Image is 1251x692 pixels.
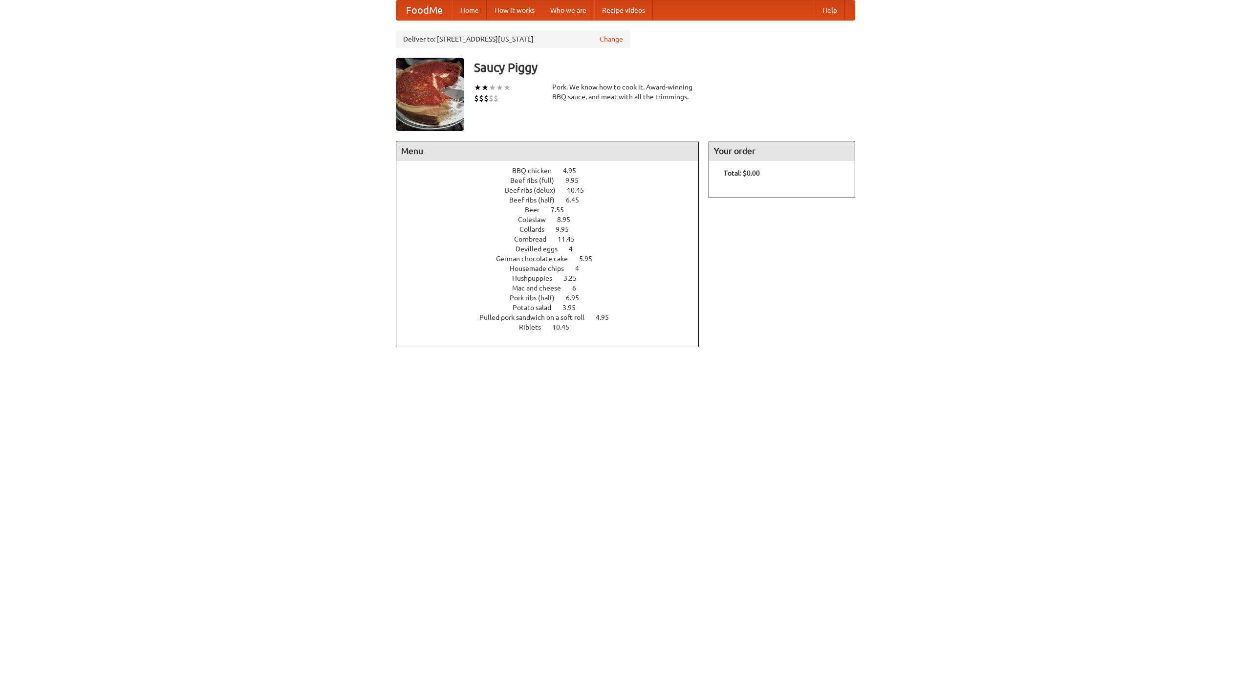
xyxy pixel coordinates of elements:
span: Mac and cheese [512,284,571,292]
a: Devilled eggs 4 [516,245,591,253]
span: Housemade chips [510,265,574,272]
span: Beef ribs (full) [510,177,564,184]
span: Devilled eggs [516,245,567,253]
a: Mac and cheese 6 [512,284,594,292]
span: 9.95 [556,225,579,233]
span: BBQ chicken [512,167,561,175]
span: Coleslaw [518,216,556,223]
a: How it works [487,0,542,20]
span: Beef ribs (delux) [505,186,565,194]
a: Beef ribs (full) 9.95 [510,177,597,184]
span: 3.95 [562,304,585,312]
a: German chocolate cake 5.95 [496,255,610,263]
span: 7.55 [551,206,574,214]
span: 8.95 [557,216,580,223]
span: Pork ribs (half) [510,294,564,302]
span: Potato salad [513,304,561,312]
a: BBQ chicken 4.95 [512,167,594,175]
li: $ [489,93,494,104]
a: Potato salad 3.95 [513,304,594,312]
span: 4.95 [596,313,619,321]
a: Beef ribs (half) 6.45 [509,196,597,204]
a: Who we are [542,0,594,20]
a: Riblets 10.45 [519,323,587,331]
h4: Menu [396,141,698,161]
span: 9.95 [565,177,588,184]
li: $ [494,93,498,104]
a: Housemade chips 4 [510,265,597,272]
li: $ [484,93,489,104]
li: ★ [474,82,481,93]
span: Riblets [519,323,551,331]
span: 10.45 [567,186,594,194]
b: Total: $0.00 [724,169,760,177]
span: Beef ribs (half) [509,196,564,204]
a: Change [600,34,623,44]
li: ★ [496,82,503,93]
span: 5.95 [579,255,602,263]
h4: Your order [709,141,855,161]
span: German chocolate cake [496,255,578,263]
a: Collards 9.95 [519,225,587,233]
h3: Saucy Piggy [474,58,855,77]
li: ★ [489,82,496,93]
li: ★ [481,82,489,93]
span: 6.95 [566,294,589,302]
span: Cornbread [514,235,556,243]
span: 4 [569,245,582,253]
a: Recipe videos [594,0,653,20]
a: Beer 7.55 [525,206,582,214]
a: Coleslaw 8.95 [518,216,588,223]
span: 3.25 [563,274,586,282]
span: 11.45 [558,235,584,243]
a: Home [453,0,487,20]
span: 4.95 [563,167,586,175]
span: 10.45 [552,323,579,331]
span: Hushpuppies [512,274,562,282]
a: Pork ribs (half) 6.95 [510,294,597,302]
div: Deliver to: [STREET_ADDRESS][US_STATE] [396,30,630,48]
span: Beer [525,206,549,214]
span: 6.45 [566,196,589,204]
li: $ [474,93,479,104]
a: Help [815,0,845,20]
a: FoodMe [396,0,453,20]
li: $ [479,93,484,104]
span: Pulled pork sandwich on a soft roll [479,313,594,321]
span: Collards [519,225,554,233]
a: Beef ribs (delux) 10.45 [505,186,602,194]
li: ★ [503,82,511,93]
a: Pulled pork sandwich on a soft roll 4.95 [479,313,627,321]
img: angular.jpg [396,58,464,131]
span: 4 [575,265,589,272]
span: 6 [572,284,586,292]
div: Pork. We know how to cook it. Award-winning BBQ sauce, and meat with all the trimmings. [552,82,699,102]
a: Cornbread 11.45 [514,235,593,243]
a: Hushpuppies 3.25 [512,274,595,282]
